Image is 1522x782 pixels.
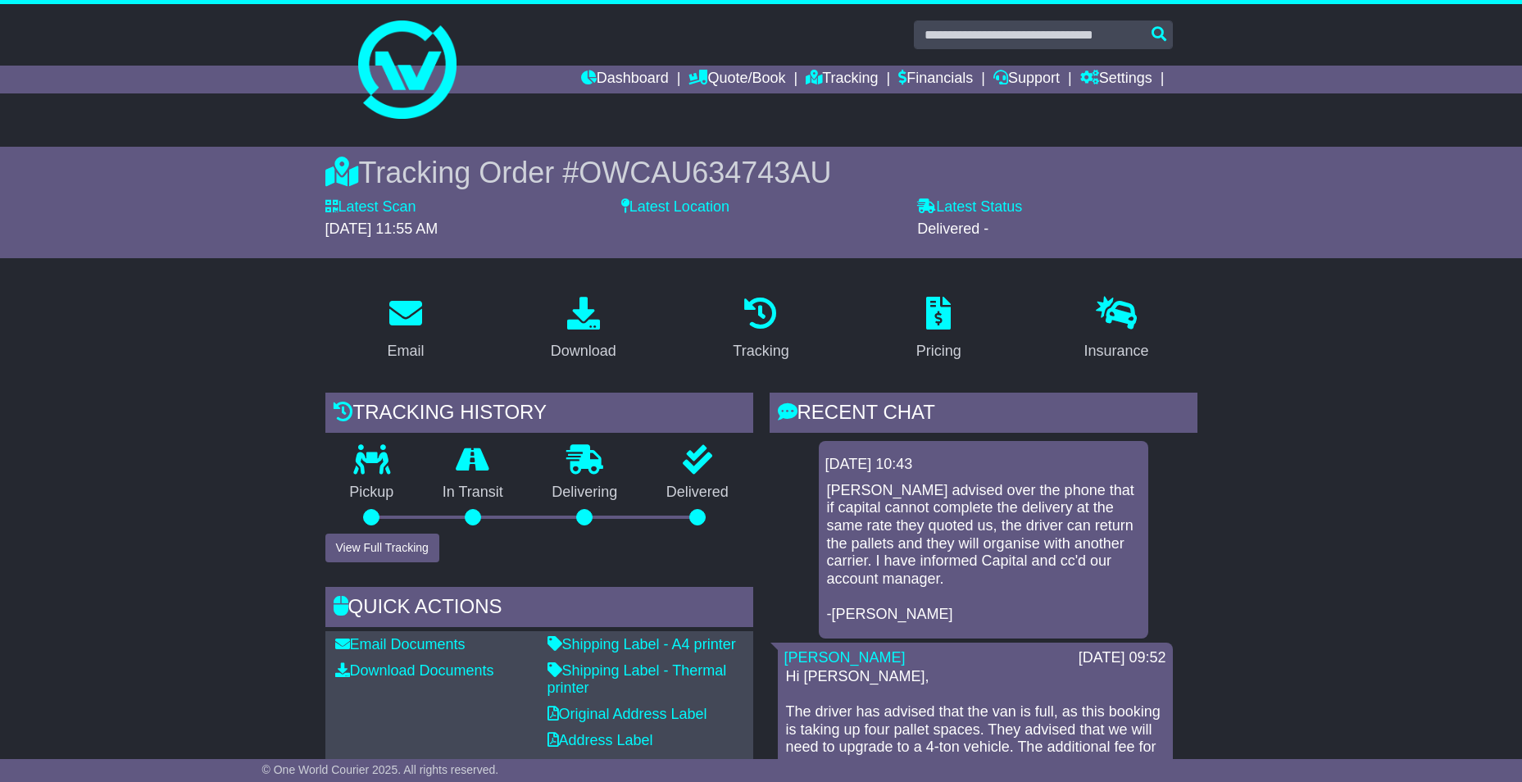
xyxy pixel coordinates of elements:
[1079,649,1166,667] div: [DATE] 09:52
[540,291,627,368] a: Download
[579,156,831,189] span: OWCAU634743AU
[547,662,727,697] a: Shipping Label - Thermal printer
[325,534,439,562] button: View Full Tracking
[1080,66,1152,93] a: Settings
[325,221,438,237] span: [DATE] 11:55 AM
[827,482,1140,624] p: [PERSON_NAME] advised over the phone that if capital cannot complete the delivery at the same rat...
[551,340,616,362] div: Download
[547,706,707,722] a: Original Address Label
[387,340,424,362] div: Email
[418,484,528,502] p: In Transit
[906,291,972,368] a: Pricing
[917,221,988,237] span: Delivered -
[642,484,753,502] p: Delivered
[1074,291,1160,368] a: Insurance
[898,66,973,93] a: Financials
[688,66,785,93] a: Quote/Book
[733,340,788,362] div: Tracking
[528,484,643,502] p: Delivering
[335,636,466,652] a: Email Documents
[917,198,1022,216] label: Latest Status
[325,155,1197,190] div: Tracking Order #
[825,456,1142,474] div: [DATE] 10:43
[325,484,419,502] p: Pickup
[581,66,669,93] a: Dashboard
[547,732,653,748] a: Address Label
[325,393,753,437] div: Tracking history
[806,66,878,93] a: Tracking
[993,66,1060,93] a: Support
[262,763,499,776] span: © One World Courier 2025. All rights reserved.
[1084,340,1149,362] div: Insurance
[784,649,906,666] a: [PERSON_NAME]
[770,393,1197,437] div: RECENT CHAT
[325,587,753,631] div: Quick Actions
[335,662,494,679] a: Download Documents
[376,291,434,368] a: Email
[722,291,799,368] a: Tracking
[325,198,416,216] label: Latest Scan
[621,198,729,216] label: Latest Location
[547,636,736,652] a: Shipping Label - A4 printer
[916,340,961,362] div: Pricing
